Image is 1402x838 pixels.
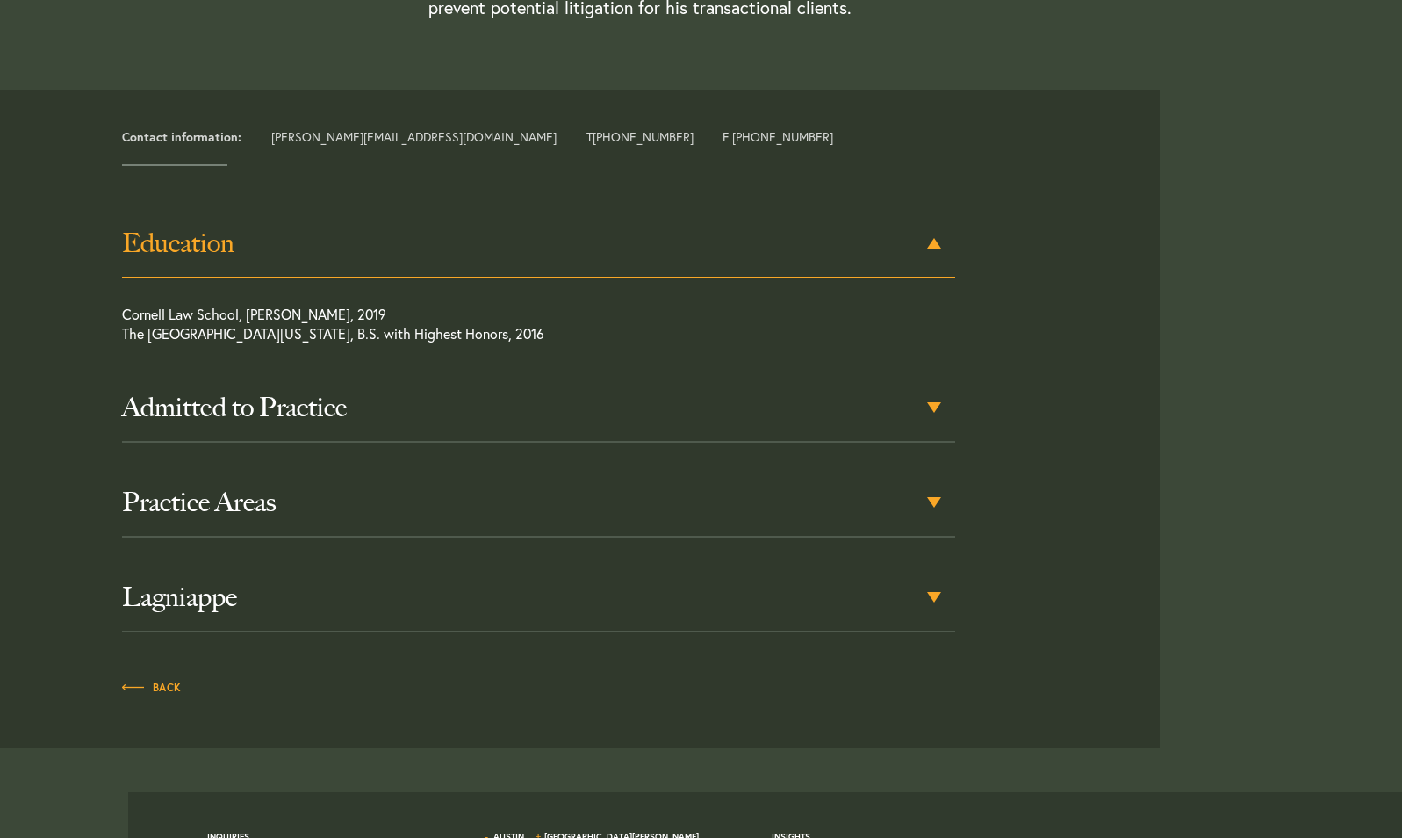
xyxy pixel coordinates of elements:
h3: Education [122,228,955,259]
a: [PHONE_NUMBER] [593,128,694,145]
h3: Admitted to Practice [122,392,955,423]
p: Cornell Law School, [PERSON_NAME], 2019 The [GEOGRAPHIC_DATA][US_STATE], B.S. with Highest Honors... [122,305,872,352]
a: [PERSON_NAME][EMAIL_ADDRESS][DOMAIN_NAME] [271,128,557,145]
span: Back [122,683,182,693]
span: T [586,131,694,143]
span: F [PHONE_NUMBER] [723,131,833,143]
a: Back [122,676,182,696]
h3: Lagniappe [122,582,955,613]
strong: Contact information: [122,128,241,145]
h3: Practice Areas [122,487,955,518]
